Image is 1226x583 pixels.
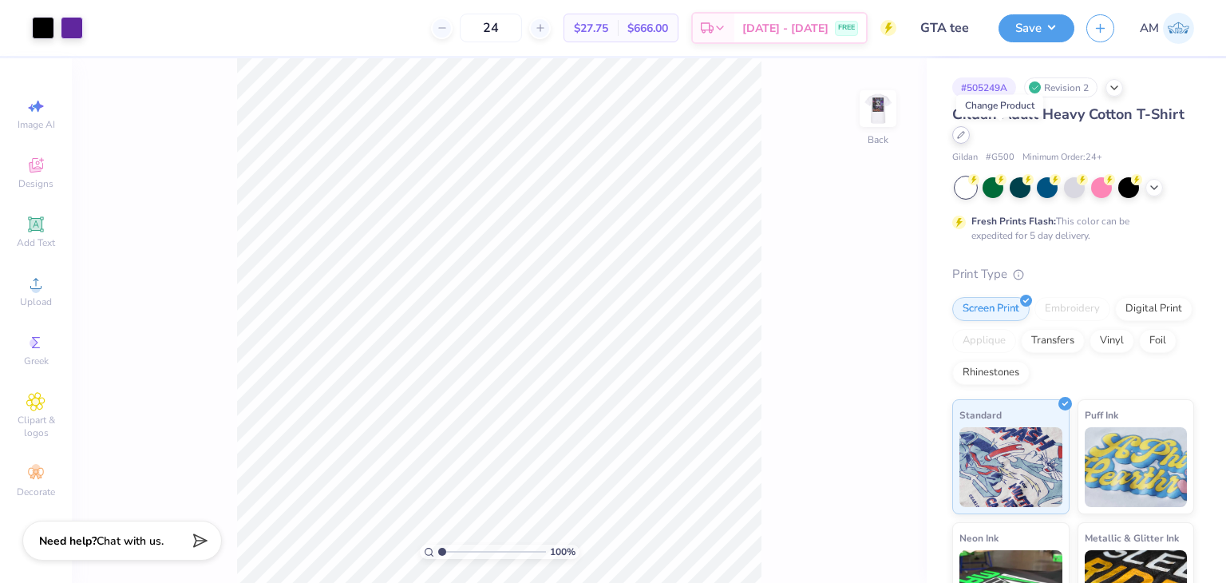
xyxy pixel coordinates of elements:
[952,105,1184,124] span: Gildan Adult Heavy Cotton T-Shirt
[952,265,1194,284] div: Print Type
[999,14,1074,42] button: Save
[20,295,52,308] span: Upload
[1140,13,1194,44] a: AM
[1163,13,1194,44] img: Abhinav Mohan
[1022,151,1102,165] span: Minimum Order: 24 +
[952,77,1016,97] div: # 505249A
[971,214,1168,243] div: This color can be expedited for 5 day delivery.
[627,20,668,37] span: $666.00
[971,215,1056,228] strong: Fresh Prints Flash:
[1021,329,1085,353] div: Transfers
[17,236,55,249] span: Add Text
[959,407,1002,423] span: Standard
[24,355,49,367] span: Greek
[959,427,1062,507] img: Standard
[8,414,64,439] span: Clipart & logos
[986,151,1014,165] span: # G500
[1085,529,1179,546] span: Metallic & Glitter Ink
[1139,329,1177,353] div: Foil
[868,133,888,147] div: Back
[574,20,608,37] span: $27.75
[742,20,829,37] span: [DATE] - [DATE]
[460,14,522,42] input: – –
[550,545,575,559] span: 100 %
[952,329,1016,353] div: Applique
[952,297,1030,321] div: Screen Print
[862,93,894,125] img: Back
[952,361,1030,385] div: Rhinestones
[1090,329,1134,353] div: Vinyl
[1085,427,1188,507] img: Puff Ink
[17,486,55,498] span: Decorate
[838,22,855,34] span: FREE
[952,151,978,165] span: Gildan
[908,12,987,44] input: Untitled Design
[959,529,999,546] span: Neon Ink
[18,177,53,190] span: Designs
[956,94,1043,117] div: Change Product
[97,533,164,549] span: Chat with us.
[1140,19,1159,38] span: AM
[39,533,97,549] strong: Need help?
[18,118,55,131] span: Image AI
[1034,297,1110,321] div: Embroidery
[1024,77,1097,97] div: Revision 2
[1115,297,1192,321] div: Digital Print
[1085,407,1118,423] span: Puff Ink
